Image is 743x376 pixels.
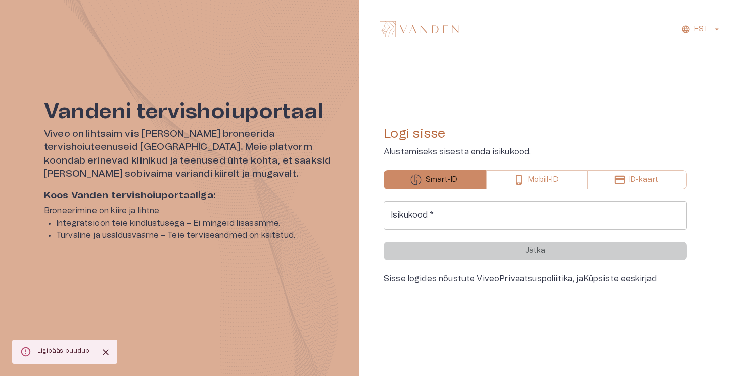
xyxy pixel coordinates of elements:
p: EST [694,24,708,35]
p: Alustamiseks sisesta enda isikukood. [384,146,687,158]
button: Close [98,345,113,360]
div: Sisse logides nõustute Viveo , ja [384,273,687,285]
button: EST [680,22,723,37]
p: Smart-ID [426,175,457,185]
a: Privaatsuspoliitika [499,275,572,283]
div: Ligipääs puudub [37,343,90,361]
button: Mobiil-ID [486,170,587,189]
h4: Logi sisse [384,126,687,142]
button: Smart-ID [384,170,486,189]
p: Mobiil-ID [528,175,558,185]
p: ID-kaart [629,175,658,185]
a: Küpsiste eeskirjad [583,275,657,283]
button: ID-kaart [587,170,687,189]
img: Vanden logo [380,21,459,37]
